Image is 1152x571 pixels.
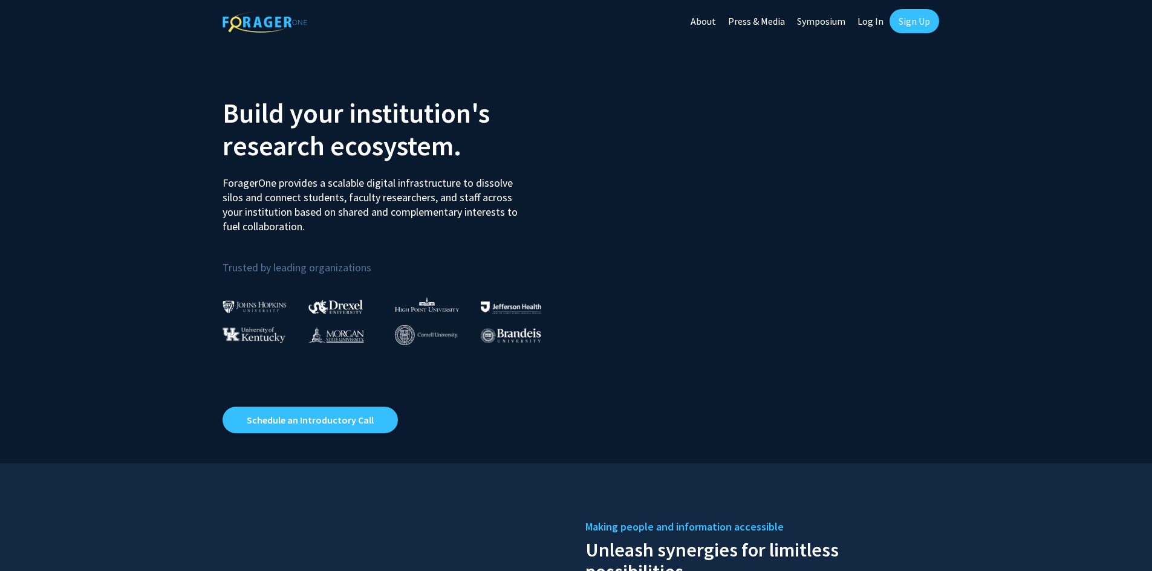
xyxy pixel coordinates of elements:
h2: Build your institution's research ecosystem. [223,97,567,162]
img: ForagerOne Logo [223,11,307,33]
img: Morgan State University [308,327,364,343]
p: ForagerOne provides a scalable digital infrastructure to dissolve silos and connect students, fac... [223,167,526,234]
img: University of Kentucky [223,327,285,343]
a: Opens in a new tab [223,407,398,433]
p: Trusted by leading organizations [223,244,567,277]
img: High Point University [395,297,459,312]
img: Thomas Jefferson University [481,302,541,313]
a: Sign Up [890,9,939,33]
img: Cornell University [395,325,458,345]
img: Brandeis University [481,328,541,343]
img: Drexel University [308,300,363,314]
img: Johns Hopkins University [223,300,287,313]
h5: Making people and information accessible [585,518,930,536]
